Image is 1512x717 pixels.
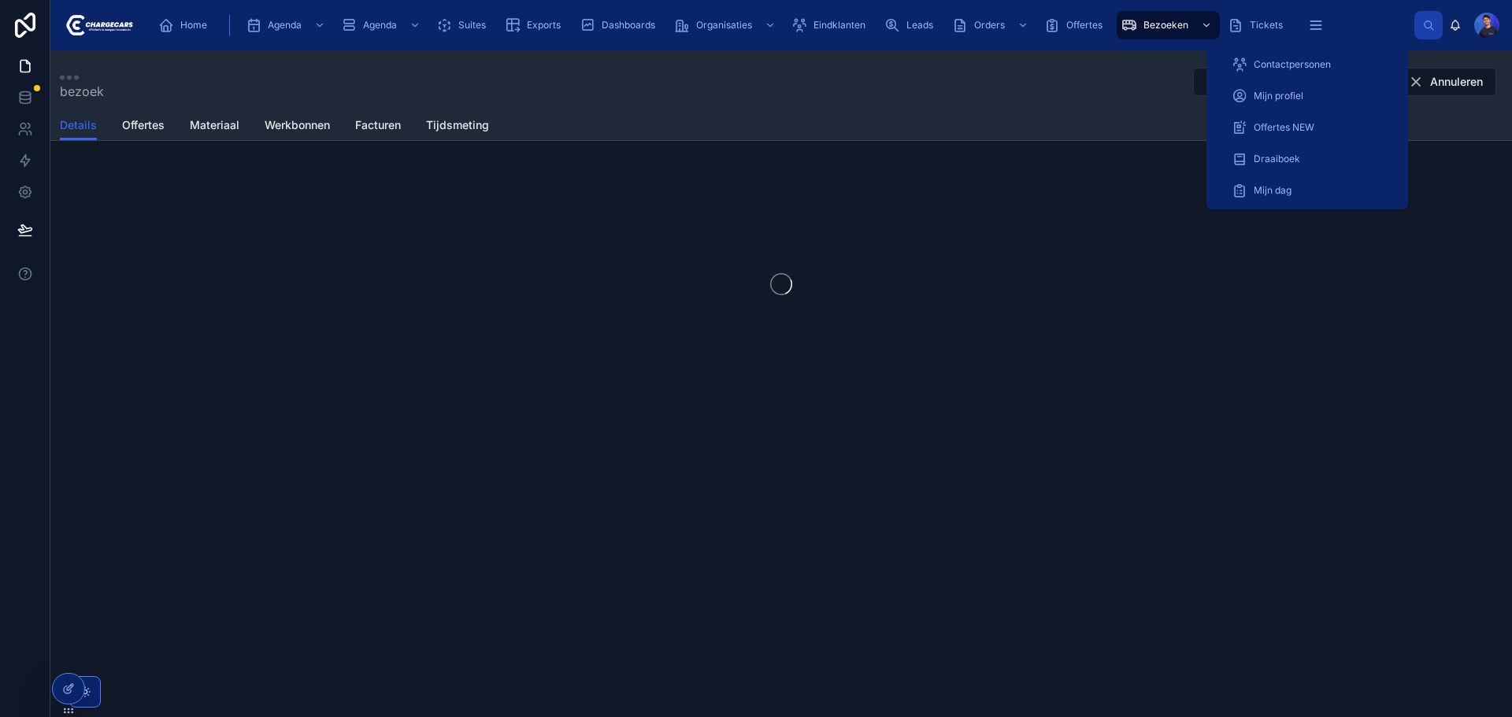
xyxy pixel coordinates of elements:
[146,8,1414,43] div: scrollable content
[1254,121,1314,134] span: Offertes NEW
[60,117,97,133] span: Details
[813,19,865,31] span: Eindklanten
[268,19,302,31] span: Agenda
[669,11,784,39] a: Organisaties
[63,13,133,38] img: App logo
[500,11,572,39] a: Exports
[1206,46,1408,209] div: scrollable content
[1254,153,1300,165] span: Draaiboek
[787,11,876,39] a: Eindklanten
[122,111,165,142] a: Offertes
[1254,90,1303,102] span: Mijn profiel
[122,117,165,133] span: Offertes
[1222,113,1392,142] a: Offertes NEW
[1430,74,1483,90] span: Annuleren
[426,117,489,133] span: Tijdsmeting
[696,19,752,31] span: Organisaties
[154,11,218,39] a: Home
[947,11,1036,39] a: Orders
[265,117,330,133] span: Werkbonnen
[880,11,944,39] a: Leads
[355,111,401,142] a: Facturen
[265,111,330,142] a: Werkbonnen
[1117,11,1220,39] a: Bezoeken
[190,111,239,142] a: Materiaal
[363,19,397,31] span: Agenda
[1223,11,1294,39] a: Tickets
[60,111,97,141] a: Details
[60,82,104,101] span: bezoek
[602,19,655,31] span: Dashboards
[432,11,497,39] a: Suites
[355,117,401,133] span: Facturen
[180,19,207,31] span: Home
[1395,68,1496,96] button: Annuleren
[1222,50,1392,79] a: Contactpersonen
[974,19,1005,31] span: Orders
[1039,11,1114,39] a: Offertes
[336,11,428,39] a: Agenda
[426,111,489,142] a: Tijdsmeting
[1222,176,1392,205] a: Mijn dag
[1254,58,1331,71] span: Contactpersonen
[458,19,486,31] span: Suites
[906,19,933,31] span: Leads
[1143,19,1188,31] span: Bezoeken
[1222,145,1392,173] a: Draaiboek
[1250,19,1283,31] span: Tickets
[1222,82,1392,110] a: Mijn profiel
[1066,19,1102,31] span: Offertes
[190,117,239,133] span: Materiaal
[241,11,333,39] a: Agenda
[1254,184,1291,197] span: Mijn dag
[1193,68,1298,96] button: Naar order
[527,19,561,31] span: Exports
[575,11,666,39] a: Dashboards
